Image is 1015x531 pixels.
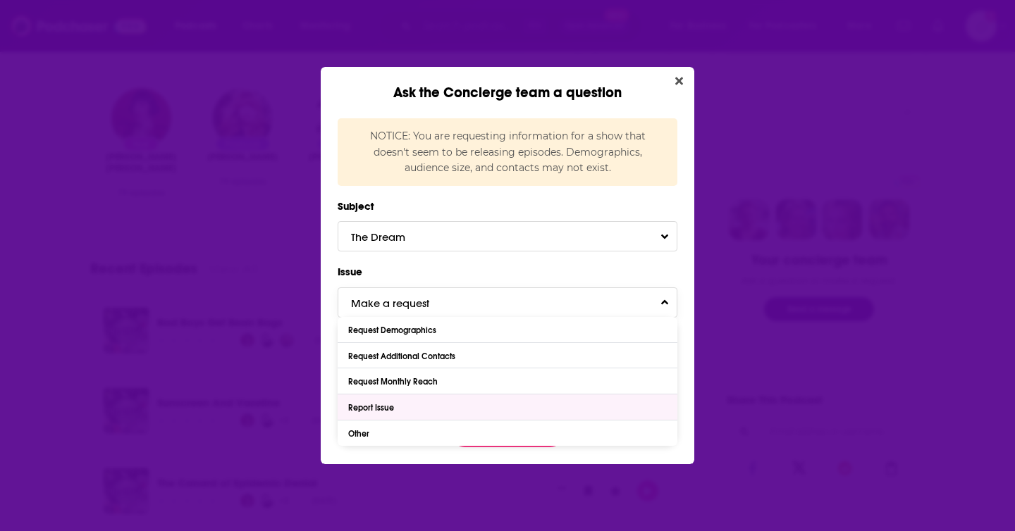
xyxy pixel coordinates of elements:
div: NOTICE: You are requesting information for a show that doesn't seem to be releasing episodes. Dem... [338,118,677,185]
button: Close [670,73,689,90]
div: Request Monthly Reach [348,377,441,387]
span: The Dream [351,230,433,244]
label: Issue [338,263,677,281]
div: Request Demographics [348,325,440,335]
div: Report Issue [348,403,398,413]
div: Ask the Concierge team a question [321,67,694,101]
span: Make a request [351,296,457,310]
div: Other [348,429,373,439]
button: The DreamToggle Pronoun Dropdown [338,221,677,251]
button: Make a requestToggle Pronoun Dropdown [338,287,677,318]
div: Request Additional Contacts [348,351,459,361]
label: Subject [338,197,677,215]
